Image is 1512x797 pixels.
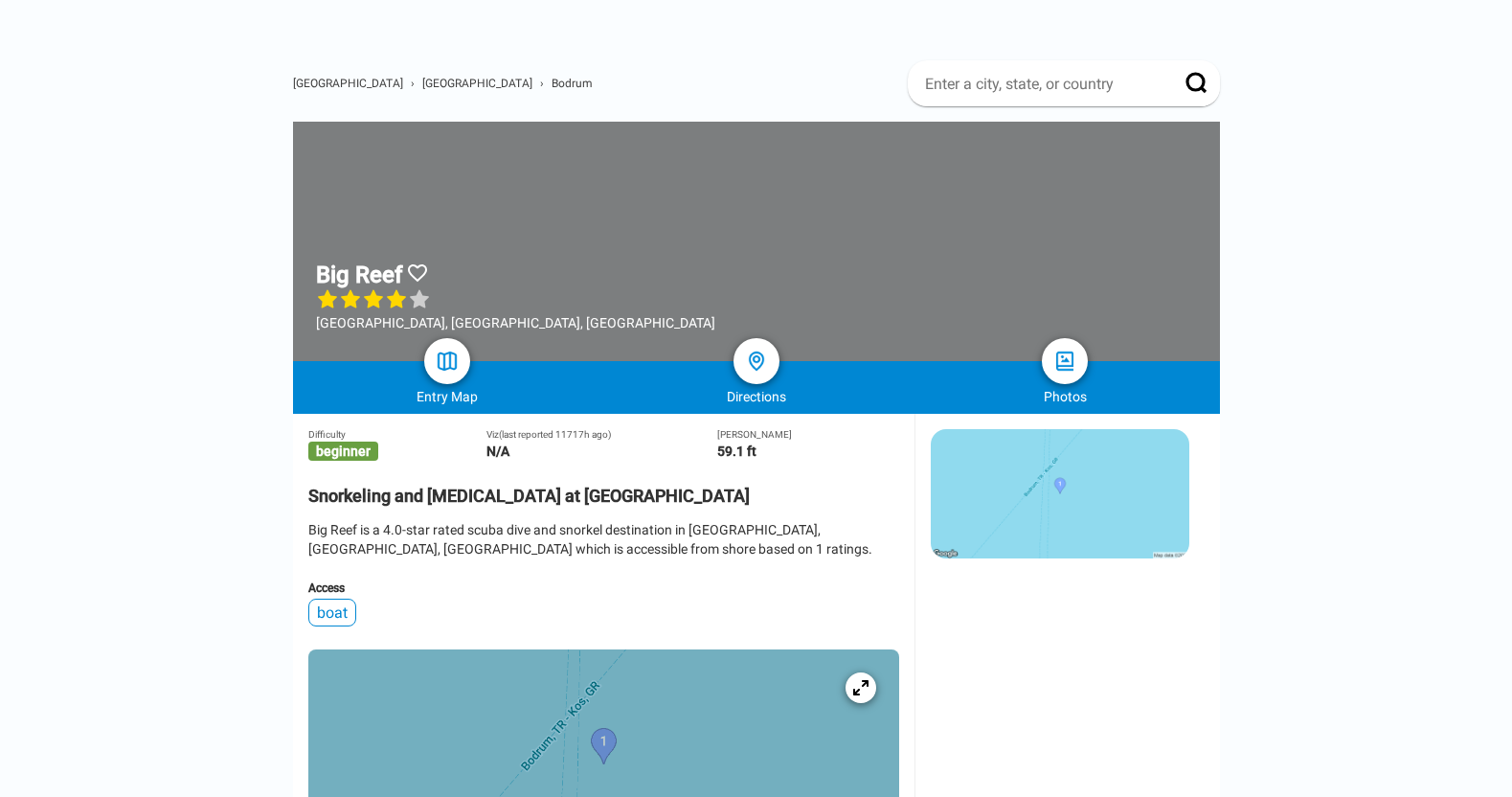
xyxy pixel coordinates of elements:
img: map [436,350,459,373]
div: boat [308,599,356,626]
a: [GEOGRAPHIC_DATA] [293,77,403,90]
h2: Snorkeling and [MEDICAL_DATA] at [GEOGRAPHIC_DATA] [308,474,899,506]
div: [GEOGRAPHIC_DATA], [GEOGRAPHIC_DATA], [GEOGRAPHIC_DATA] [316,315,715,330]
a: map [424,338,470,384]
a: [GEOGRAPHIC_DATA] [422,77,532,90]
div: 59.1 ft [717,444,898,459]
img: directions [745,350,768,373]
div: Directions [601,389,911,404]
a: Bodrum [552,77,593,90]
div: N/A [486,444,717,459]
img: photos [1053,350,1076,373]
div: Entry Map [293,389,602,404]
div: Access [308,581,899,595]
div: Difficulty [308,429,486,440]
a: photos [1042,338,1088,384]
div: Big Reef is a 4.0-star rated scuba dive and snorkel destination in [GEOGRAPHIC_DATA], [GEOGRAPHIC... [308,520,899,558]
div: Photos [911,389,1220,404]
div: Viz (last reported 11717h ago) [486,429,717,440]
h1: Big Reef [316,262,402,288]
span: › [540,77,544,90]
span: › [411,77,415,90]
img: staticmap [931,429,1189,558]
div: [PERSON_NAME] [717,429,898,440]
span: beginner [308,442,378,461]
input: Enter a city, state, or country [923,74,1159,94]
